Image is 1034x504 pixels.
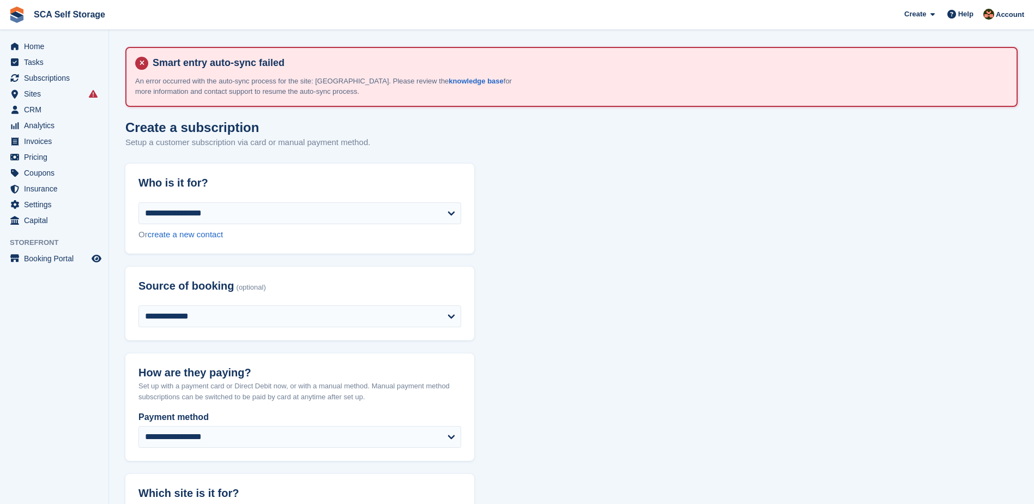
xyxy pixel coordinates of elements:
span: Settings [24,197,89,212]
span: Analytics [24,118,89,133]
span: Coupons [24,165,89,181]
span: Account [996,9,1024,20]
p: An error occurred with the auto-sync process for the site: [GEOGRAPHIC_DATA]. Please review the f... [135,76,517,97]
a: menu [5,102,103,117]
a: menu [5,149,103,165]
img: Sarah Race [983,9,994,20]
span: CRM [24,102,89,117]
label: Payment method [138,411,461,424]
span: Sites [24,86,89,101]
a: menu [5,197,103,212]
a: Preview store [90,252,103,265]
h2: Which site is it for? [138,487,461,500]
i: Smart entry sync failures have occurred [89,89,98,98]
span: Tasks [24,55,89,70]
span: Insurance [24,181,89,196]
a: menu [5,251,103,266]
h2: Who is it for? [138,177,461,189]
a: menu [5,70,103,86]
p: Setup a customer subscription via card or manual payment method. [125,136,370,149]
img: stora-icon-8386f47178a22dfd0bd8f6a31ec36ba5ce8667c1dd55bd0f319d3a0aa187defe.svg [9,7,25,23]
a: menu [5,39,103,54]
a: menu [5,165,103,181]
a: menu [5,181,103,196]
span: Subscriptions [24,70,89,86]
a: SCA Self Storage [29,5,110,23]
span: Storefront [10,237,108,248]
span: Home [24,39,89,54]
h4: Smart entry auto-sync failed [148,57,1008,69]
a: knowledge base [449,77,503,85]
span: (optional) [237,284,266,292]
div: Or [138,229,461,241]
a: create a new contact [148,230,223,239]
span: Pricing [24,149,89,165]
a: menu [5,86,103,101]
a: menu [5,118,103,133]
span: Help [958,9,973,20]
span: Source of booking [138,280,234,292]
span: Booking Portal [24,251,89,266]
a: menu [5,213,103,228]
h1: Create a subscription [125,120,259,135]
h2: How are they paying? [138,367,461,379]
span: Create [904,9,926,20]
span: Capital [24,213,89,228]
span: Invoices [24,134,89,149]
p: Set up with a payment card or Direct Debit now, or with a manual method. Manual payment method su... [138,381,461,402]
a: menu [5,55,103,70]
a: menu [5,134,103,149]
